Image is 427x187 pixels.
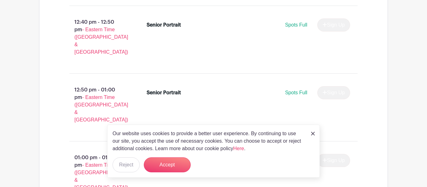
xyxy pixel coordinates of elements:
span: - Eastern Time ([GEOGRAPHIC_DATA] & [GEOGRAPHIC_DATA]) [74,27,128,55]
button: Reject [113,157,140,172]
p: 12:40 pm - 12:50 pm [59,16,137,58]
span: Spots Full [285,22,307,27]
a: Here [233,146,244,151]
p: Our website uses cookies to provide a better user experience. By continuing to use our site, you ... [113,130,304,152]
img: close_button-5f87c8562297e5c2d7936805f587ecaba9071eb48480494691a3f1689db116b3.svg [311,132,315,135]
div: Senior Portrait [147,21,181,29]
p: 12:50 pm - 01:00 pm [59,84,137,126]
div: Senior Portrait [147,89,181,96]
span: Spots Full [285,90,307,95]
span: - Eastern Time ([GEOGRAPHIC_DATA] & [GEOGRAPHIC_DATA]) [74,95,128,122]
button: Accept [144,157,191,172]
